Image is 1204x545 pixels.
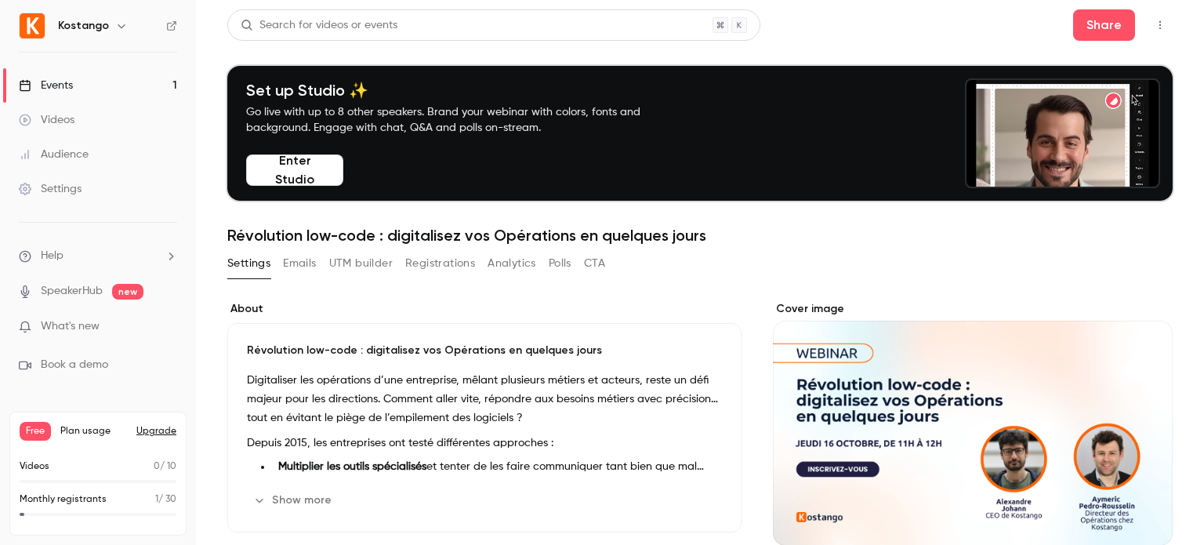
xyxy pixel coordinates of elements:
button: CTA [584,251,605,276]
span: new [112,284,143,300]
p: Révolution low-code : digitalisez vos Opérations en quelques jours [247,343,722,358]
button: Emails [283,251,316,276]
button: Show more [247,488,341,513]
p: Go live with up to 8 other speakers. Brand your webinar with colors, fonts and background. Engage... [246,104,677,136]
h1: Révolution low-code : digitalisez vos Opérations en quelques jours [227,226,1173,245]
a: SpeakerHub [41,283,103,300]
button: Registrations [405,251,475,276]
span: Book a demo [41,357,108,373]
p: Monthly registrants [20,492,107,507]
button: Polls [549,251,571,276]
div: Settings [19,181,82,197]
p: Digitaliser les opérations d’une entreprise, mêlant plusieurs métiers et acteurs, reste un défi m... [247,371,722,427]
h4: Set up Studio ✨ [246,81,677,100]
div: Search for videos or events [241,17,397,34]
span: 0 [154,462,160,471]
p: / 10 [154,460,176,474]
p: / 30 [155,492,176,507]
p: Videos [20,460,49,474]
div: Audience [19,147,89,162]
button: Analytics [488,251,536,276]
span: 1 [155,495,158,504]
strong: Multiplier les outils spécialisés [278,461,426,472]
h6: Kostango [58,18,109,34]
label: About [227,301,742,317]
button: UTM builder [329,251,393,276]
button: Share [1073,9,1135,41]
div: Events [19,78,73,93]
li: et tenter de les faire communiquer tant bien que mal [272,459,722,475]
button: Enter Studio [246,154,343,186]
p: Depuis 2015, les entreprises ont testé différentes approches : [247,434,722,452]
div: Videos [19,112,74,128]
li: help-dropdown-opener [19,248,177,264]
span: Plan usage [60,425,127,438]
span: What's new [41,318,100,335]
label: Cover image [773,301,1173,317]
button: Upgrade [136,425,176,438]
img: Kostango [20,13,45,38]
span: Free [20,422,51,441]
span: Help [41,248,63,264]
button: Settings [227,251,270,276]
